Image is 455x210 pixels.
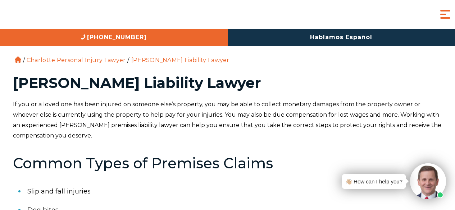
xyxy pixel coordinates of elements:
a: Home [15,56,21,63]
button: Menu [438,7,452,22]
li: [PERSON_NAME] Liability Lawyer [129,57,231,64]
h1: [PERSON_NAME] Liability Lawyer [13,76,442,90]
p: If you or a loved one has been injured on someone else’s property, you may be able to collect mon... [13,99,442,141]
img: Auger & Auger Accident and Injury Lawyers Logo [5,8,92,21]
a: Charlotte Personal Injury Lawyer [27,57,126,64]
div: 👋🏼 How can I help you? [345,177,402,186]
li: Slip and fall injuries [27,182,442,201]
img: Intaker widget Avatar [410,163,446,199]
h2: Common Types of Premises Claims [13,155,442,171]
